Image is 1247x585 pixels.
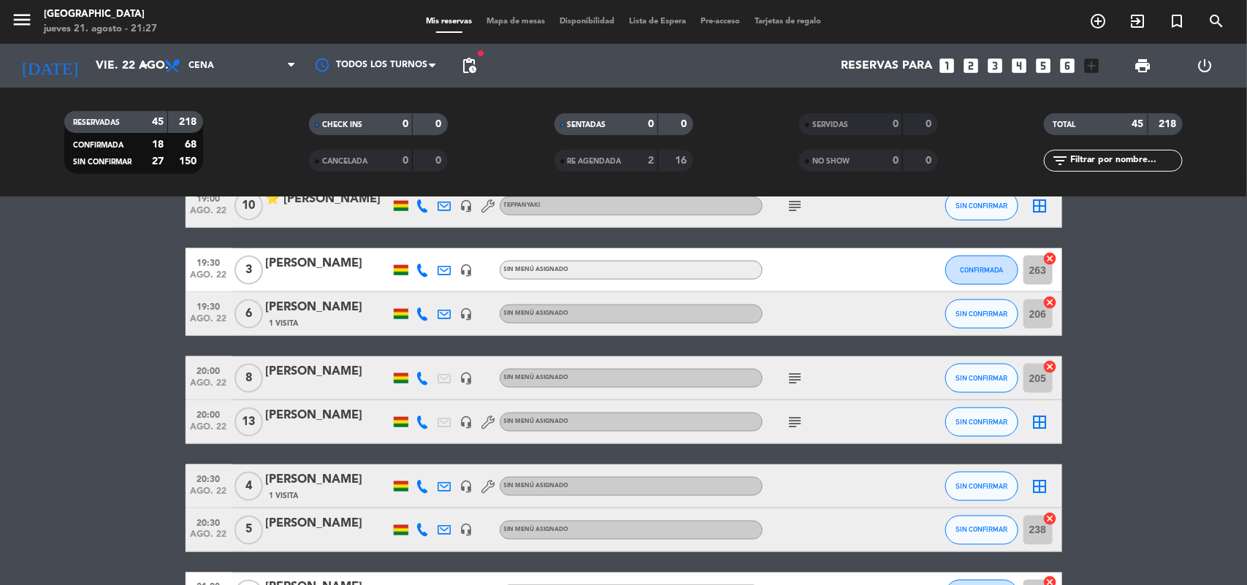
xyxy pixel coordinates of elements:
strong: 0 [893,119,899,129]
i: cancel [1043,511,1058,526]
i: [DATE] [11,50,88,82]
span: Sin menú asignado [504,375,569,381]
i: looks_6 [1059,56,1078,75]
span: Sin menú asignado [504,310,569,316]
div: [PERSON_NAME] [266,362,390,381]
span: Mis reservas [419,18,479,26]
span: 5 [234,516,263,545]
div: jueves 21. agosto - 21:27 [44,22,157,37]
i: subject [787,197,804,215]
i: headset_mic [460,416,473,429]
i: menu [11,9,33,31]
strong: 45 [152,117,164,127]
i: power_settings_new [1196,57,1213,74]
span: TOTAL [1053,121,1075,129]
span: Sin menú asignado [504,267,569,272]
i: add_box [1083,56,1102,75]
span: 6 [234,299,263,329]
i: subject [787,413,804,431]
span: CANCELADA [322,158,367,165]
span: pending_actions [460,57,478,74]
strong: 0 [926,156,934,166]
span: 20:00 [191,362,227,378]
span: SIN CONFIRMAR [956,310,1007,318]
span: Tarjetas de regalo [747,18,828,26]
strong: 2 [648,156,654,166]
i: exit_to_app [1129,12,1146,30]
span: 20:30 [191,470,227,486]
button: SIN CONFIRMAR [945,299,1018,329]
i: headset_mic [460,264,473,277]
span: Sin menú asignado [504,483,569,489]
strong: 27 [152,156,164,167]
i: headset_mic [460,199,473,213]
span: CONFIRMADA [73,142,123,149]
span: 1 Visita [270,490,299,502]
strong: 0 [648,119,654,129]
strong: 0 [403,156,408,166]
i: headset_mic [460,372,473,385]
i: cancel [1043,295,1058,310]
i: border_all [1031,197,1049,215]
span: print [1134,57,1151,74]
span: Lista de Espera [622,18,693,26]
span: 10 [234,191,263,221]
span: ago. 22 [191,270,227,287]
span: Cena [188,61,214,71]
strong: 0 [403,119,408,129]
span: fiber_manual_record [476,49,485,58]
span: 20:00 [191,405,227,422]
div: [PERSON_NAME] [266,406,390,425]
span: 13 [234,408,263,437]
span: SIN CONFIRMAR [956,374,1007,382]
span: 4 [234,472,263,501]
button: SIN CONFIRMAR [945,516,1018,545]
span: SIN CONFIRMAR [73,158,131,166]
span: ago. 22 [191,314,227,331]
span: NO SHOW [812,158,850,165]
span: Disponibilidad [552,18,622,26]
span: 20:30 [191,513,227,530]
span: ago. 22 [191,422,227,439]
i: filter_list [1051,152,1069,169]
div: [PERSON_NAME] [266,514,390,533]
input: Filtrar por nombre... [1069,153,1182,169]
i: subject [787,370,804,387]
span: Sin menú asignado [504,527,569,532]
button: SIN CONFIRMAR [945,364,1018,393]
i: headset_mic [460,307,473,321]
strong: 0 [893,156,899,166]
span: SENTADAS [568,121,606,129]
strong: 68 [185,139,199,150]
div: ⭐ [PERSON_NAME] [266,190,390,209]
span: ago. 22 [191,530,227,547]
div: LOG OUT [1174,44,1236,88]
span: SERVIDAS [812,121,848,129]
i: cancel [1043,359,1058,374]
strong: 0 [436,156,445,166]
button: menu [11,9,33,36]
span: ago. 22 [191,378,227,395]
span: CHECK INS [322,121,362,129]
span: 19:30 [191,297,227,314]
div: [PERSON_NAME] [266,254,390,273]
strong: 0 [926,119,934,129]
i: headset_mic [460,524,473,537]
strong: 218 [1159,119,1180,129]
span: RESERVADAS [73,119,120,126]
i: looks_two [962,56,981,75]
span: 8 [234,364,263,393]
strong: 16 [675,156,690,166]
strong: 218 [179,117,199,127]
div: [PERSON_NAME] [266,298,390,317]
span: RE AGENDADA [568,158,622,165]
strong: 0 [681,119,690,129]
i: cancel [1043,251,1058,266]
span: Pre-acceso [693,18,747,26]
i: arrow_drop_down [136,57,153,74]
strong: 18 [152,139,164,150]
span: 3 [234,256,263,285]
i: add_circle_outline [1089,12,1107,30]
strong: 0 [436,119,445,129]
button: SIN CONFIRMAR [945,408,1018,437]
